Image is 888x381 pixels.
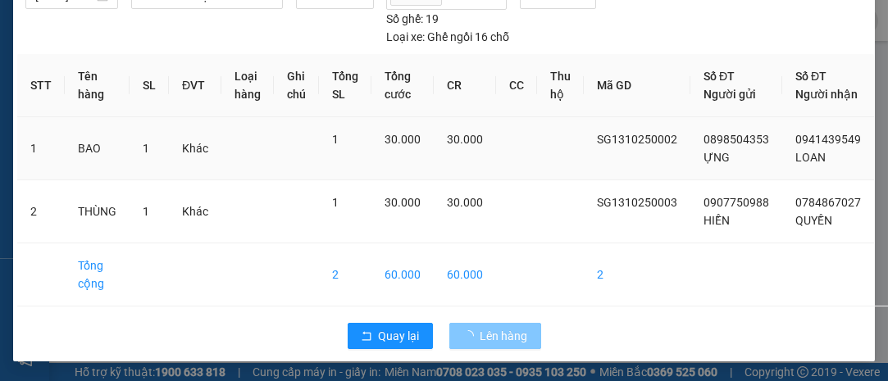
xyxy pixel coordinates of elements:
span: Lên hàng [480,327,528,345]
span: loading [462,330,480,342]
td: Khác [169,180,221,243]
span: HIỀN [704,214,730,227]
span: 30.000 [447,196,483,209]
td: 2 [17,180,65,243]
span: SG1310250003 [597,196,677,209]
span: Gửi: [14,16,39,33]
span: 0898504353 [704,133,769,146]
div: HIỀN [14,34,145,53]
th: CR [434,54,496,117]
button: Lên hàng [449,323,541,349]
th: CC [496,54,537,117]
div: Ghế ngồi 16 chỗ [386,28,509,46]
td: 60.000 [371,243,434,306]
span: 1 [143,142,149,155]
th: Ghi chú [274,54,319,117]
th: Mã GD [584,54,690,117]
span: Số ghế: [386,10,423,28]
span: 30.000 [385,133,421,146]
span: 30.000 [385,196,421,209]
span: 6 RI [180,76,223,105]
td: BAO [65,117,130,180]
div: 30.000 [12,115,148,134]
button: rollbackQuay lại [348,323,433,349]
span: 0907750988 [704,196,769,209]
th: SL [130,54,169,117]
span: 0784867027 [795,196,861,209]
span: CR : [12,116,38,134]
span: 1 [332,196,339,209]
td: 60.000 [434,243,496,306]
span: Số ĐT [704,70,735,83]
span: Loại xe: [386,28,425,46]
th: ĐVT [169,54,221,117]
div: Chợ Lách [157,14,298,34]
th: Tổng cước [371,54,434,117]
span: Số ĐT [795,70,827,83]
div: 0907750988 [14,53,145,76]
div: QUYỀN [157,34,298,53]
td: THÙNG [65,180,130,243]
th: Thu hộ [537,54,584,117]
span: Nhận: [157,16,196,33]
span: 1 [332,133,339,146]
td: 1 [17,117,65,180]
th: STT [17,54,65,117]
div: 0784867027 [157,53,298,76]
span: Quay lại [379,327,420,345]
span: ỰNG [704,151,730,164]
span: 1 [143,205,149,218]
span: 0941439549 [795,133,861,146]
th: Tên hàng [65,54,130,117]
td: Tổng cộng [65,243,130,306]
span: 30.000 [447,133,483,146]
td: Khác [169,117,221,180]
span: Người nhận [795,88,858,101]
div: Sài Gòn [14,14,145,34]
span: LOAN [795,151,826,164]
span: rollback [361,330,372,343]
span: QUYỀN [795,214,832,227]
span: Người gửi [704,88,756,101]
span: SG1310250002 [597,133,677,146]
span: DĐ: [157,85,180,102]
td: 2 [319,243,371,306]
div: 19 [386,10,439,28]
th: Loại hàng [221,54,274,117]
td: 2 [584,243,690,306]
th: Tổng SL [319,54,371,117]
